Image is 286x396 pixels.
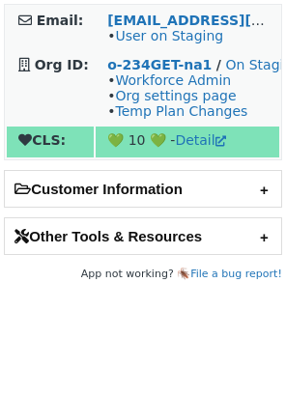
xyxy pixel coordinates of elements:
[107,28,223,43] span: •
[175,132,225,148] a: Detail
[115,72,231,88] a: Workforce Admin
[18,132,66,148] strong: CLS:
[96,127,279,157] td: 💚 10 💚 -
[115,88,236,103] a: Org settings page
[107,57,212,72] a: o-234GET-na1
[37,13,84,28] strong: Email:
[5,171,281,207] h2: Customer Information
[5,218,281,254] h2: Other Tools & Resources
[115,28,223,43] a: User on Staging
[115,103,247,119] a: Temp Plan Changes
[107,72,247,119] span: • • •
[35,57,89,72] strong: Org ID:
[216,57,221,72] strong: /
[190,268,282,280] a: File a bug report!
[4,265,282,284] footer: App not working? 🪳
